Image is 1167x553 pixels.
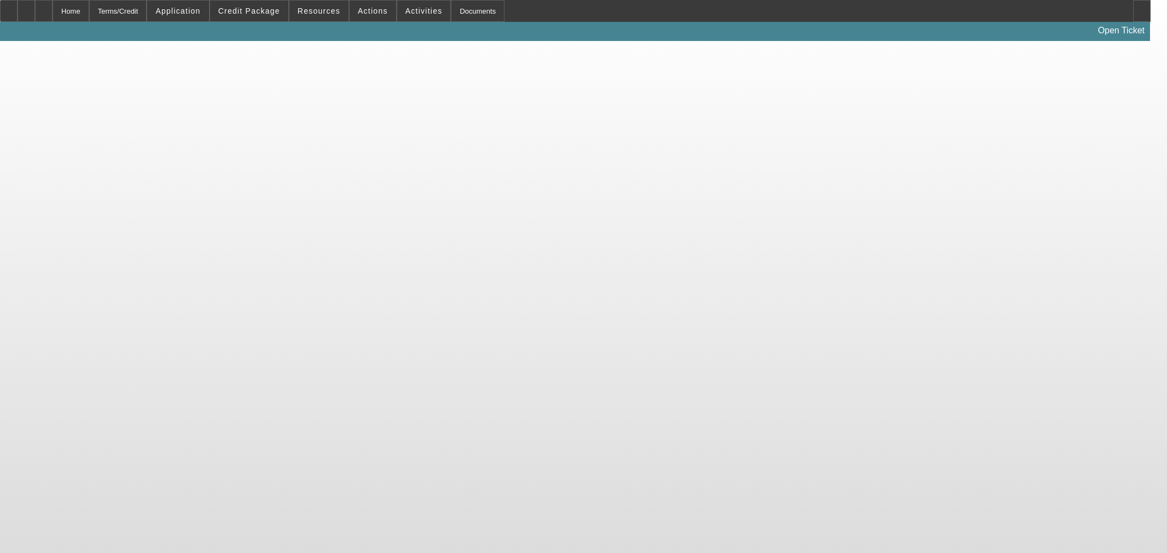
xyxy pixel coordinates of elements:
span: Application [155,7,200,15]
span: Credit Package [218,7,280,15]
button: Application [147,1,208,21]
button: Activities [397,1,451,21]
button: Actions [350,1,396,21]
span: Activities [405,7,443,15]
span: Actions [358,7,388,15]
a: Open Ticket [1094,21,1149,40]
button: Credit Package [210,1,288,21]
span: Resources [298,7,340,15]
button: Resources [289,1,349,21]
